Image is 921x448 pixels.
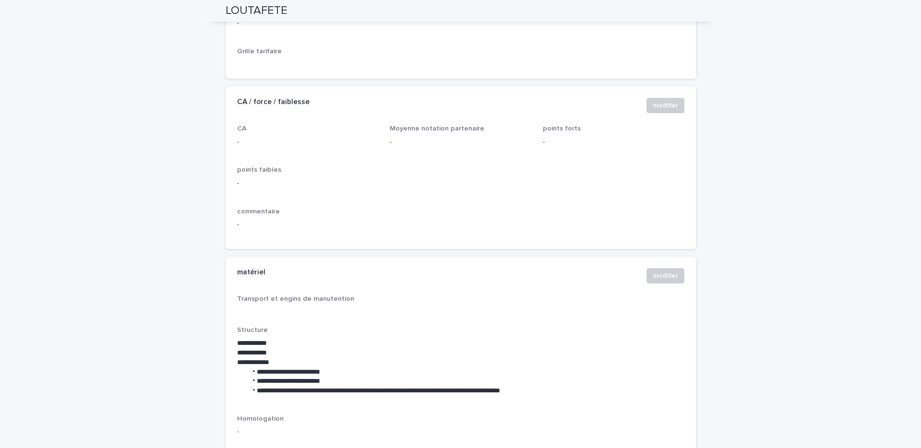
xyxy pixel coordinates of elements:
[543,137,684,147] p: -
[237,48,282,55] span: Grille tarifaire
[237,295,354,302] span: Transport et engins de manutention
[390,125,484,132] span: Moyenne notation partenaire
[237,220,684,230] p: -
[237,415,284,422] span: Homologation
[543,125,581,132] span: points forts
[653,101,678,110] span: modifier
[237,18,684,28] p: -
[237,166,281,173] span: points faibles
[653,271,678,281] span: modifier
[646,98,684,113] button: modifier
[237,327,268,333] span: Structure
[237,427,684,437] p: -
[390,137,531,147] p: -
[237,98,310,106] h2: CA / force / faiblesse
[646,268,684,283] button: modifier
[237,178,379,189] p: -
[237,268,265,277] h2: matériel
[237,137,379,147] p: -
[237,125,247,132] span: CA
[226,4,287,18] h2: LOUTAFETE
[237,208,280,215] span: commentaire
